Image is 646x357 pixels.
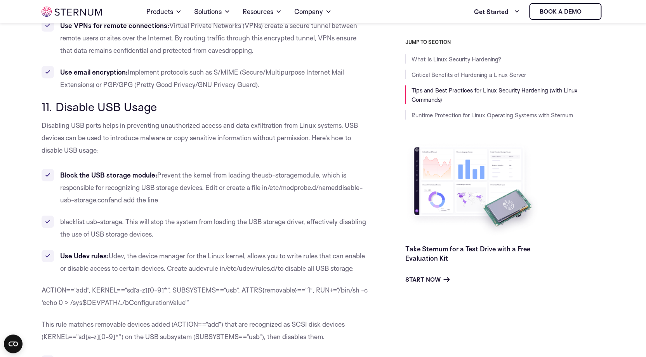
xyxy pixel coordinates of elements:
[4,334,23,353] button: Open CMP widget
[474,4,520,19] a: Get Started
[43,333,122,341] span: KERNEL==”sd[a-z][0-9]*”
[225,264,278,272] span: /etc/udev/rules.d/
[60,252,365,272] span: Udev, the device manager for the Linux kernel, allows you to write rules that can enable or disab...
[60,218,366,238] span: . This will stop the system from loading the USB storage driver, effectively disabling the use of...
[411,71,526,78] a: Critical Benefits of Hardening a Linux Server
[405,275,450,284] a: Start Now
[585,9,591,15] img: sternum iot
[42,99,157,114] span: 11. Disable USB Usage
[261,171,297,179] span: usb-storage
[42,121,358,154] span: Disabling USB ports helps in preventing unauthorized access and data exfiltration from Linux syst...
[243,1,282,23] a: Resources
[42,320,173,328] span: This rule matches removable devices added (
[411,87,577,103] a: Tips and Best Practices for Linux Security Hardening (with Linux Commands)
[111,196,158,204] span: and add the line
[173,320,221,328] span: ACTION==”add”
[194,1,230,23] a: Solutions
[60,68,128,76] b: Use email encryption:
[411,111,573,119] a: Runtime Protection for Linux Operating Systems with Sternum
[42,286,368,306] span: ACTION==”add”, KERNEL==”sd[a-z][0-9]*”, SUBSYSTEMS==”usb”, ATTRS{removable}==”1″, RUN+=”/bin/sh -...
[60,218,122,226] span: blacklist usb-storage
[267,183,318,192] span: /etc/modprobe.d/
[278,264,354,272] span: to disable all USB storage:
[318,183,339,192] span: named
[60,171,157,179] b: Block the USB storage module:
[192,264,207,272] span: udev
[146,1,182,23] a: Products
[207,264,225,272] span: rule in
[405,39,604,45] h3: JUMP TO SECTION
[157,171,261,179] span: Prevent the kernel from loading the
[411,56,501,63] a: What Is Linux Security Hardening?
[195,333,262,341] span: SUBSYSTEMS==”usb”
[122,333,195,341] span: ) on the USB subsystem (
[42,7,102,17] img: sternum iot
[60,68,344,89] span: Implement protocols such as S/MIME (Secure/Multipurpose Internet Mail Extensions) or PGP/GPG (Pre...
[262,333,325,341] span: ), then disables them.
[529,3,601,20] a: Book a demo
[405,141,541,238] img: Take Sternum for a Test Drive with a Free Evaluation Kit
[60,21,357,54] span: Virtual Private Networks (VPNs) create a secure tunnel between remote users or sites over the Int...
[294,1,332,23] a: Company
[60,252,109,260] b: Use Udev rules:
[60,21,169,30] b: Use VPNs for remote connections:
[405,245,530,262] a: Take Sternum for a Test Drive with a Free Evaluation Kit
